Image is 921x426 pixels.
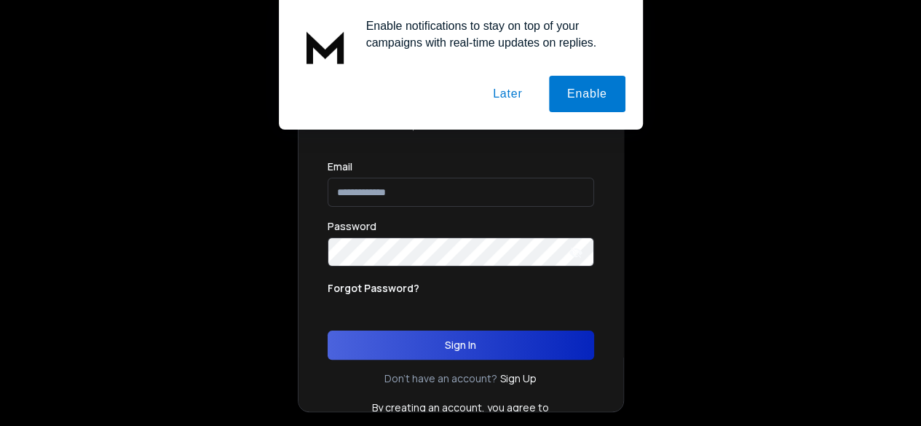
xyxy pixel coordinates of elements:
label: Email [328,162,352,172]
div: Enable notifications to stay on top of your campaigns with real-time updates on replies. [355,17,625,51]
button: Later [475,76,540,112]
a: Sign Up [500,371,537,386]
p: Don't have an account? [384,371,497,386]
p: Forgot Password? [328,281,419,296]
p: By creating an account, you agree to [372,401,549,415]
button: Sign In [328,331,594,360]
img: notification icon [296,17,355,76]
label: Password [328,221,376,232]
button: Enable [549,76,625,112]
